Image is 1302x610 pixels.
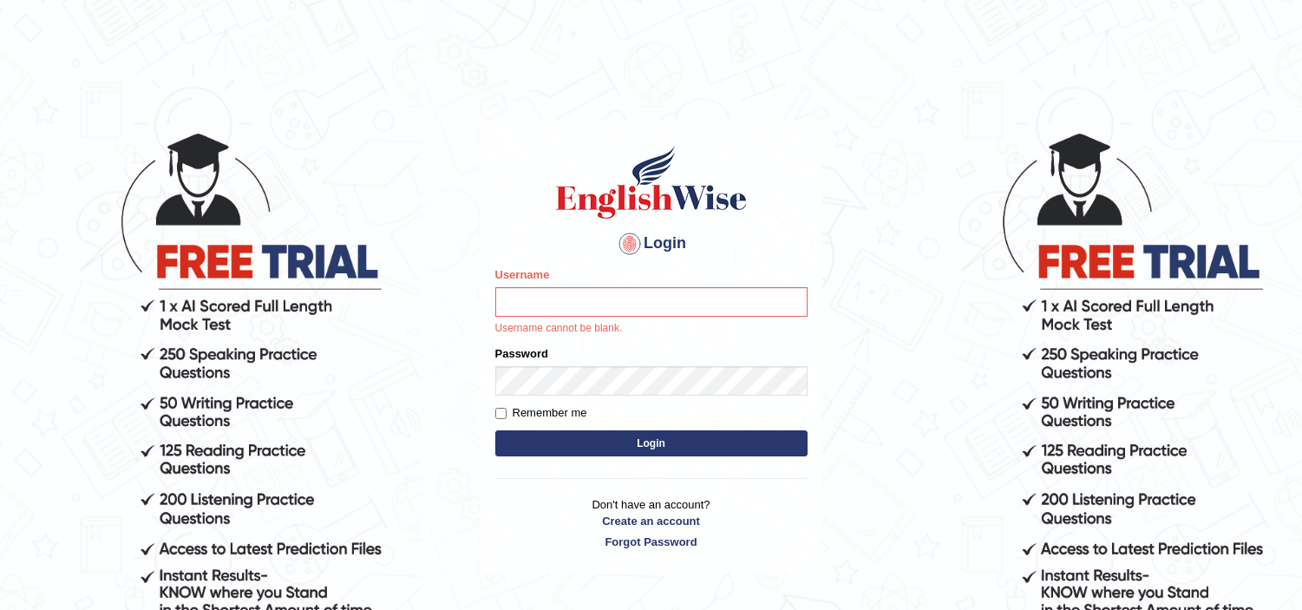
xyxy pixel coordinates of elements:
[495,404,587,422] label: Remember me
[553,143,750,221] img: Logo of English Wise sign in for intelligent practice with AI
[495,534,808,550] a: Forgot Password
[495,513,808,529] a: Create an account
[495,321,808,337] p: Username cannot be blank.
[495,430,808,456] button: Login
[495,266,550,283] label: Username
[495,345,548,362] label: Password
[495,496,808,550] p: Don't have an account?
[495,408,507,419] input: Remember me
[495,230,808,258] h4: Login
